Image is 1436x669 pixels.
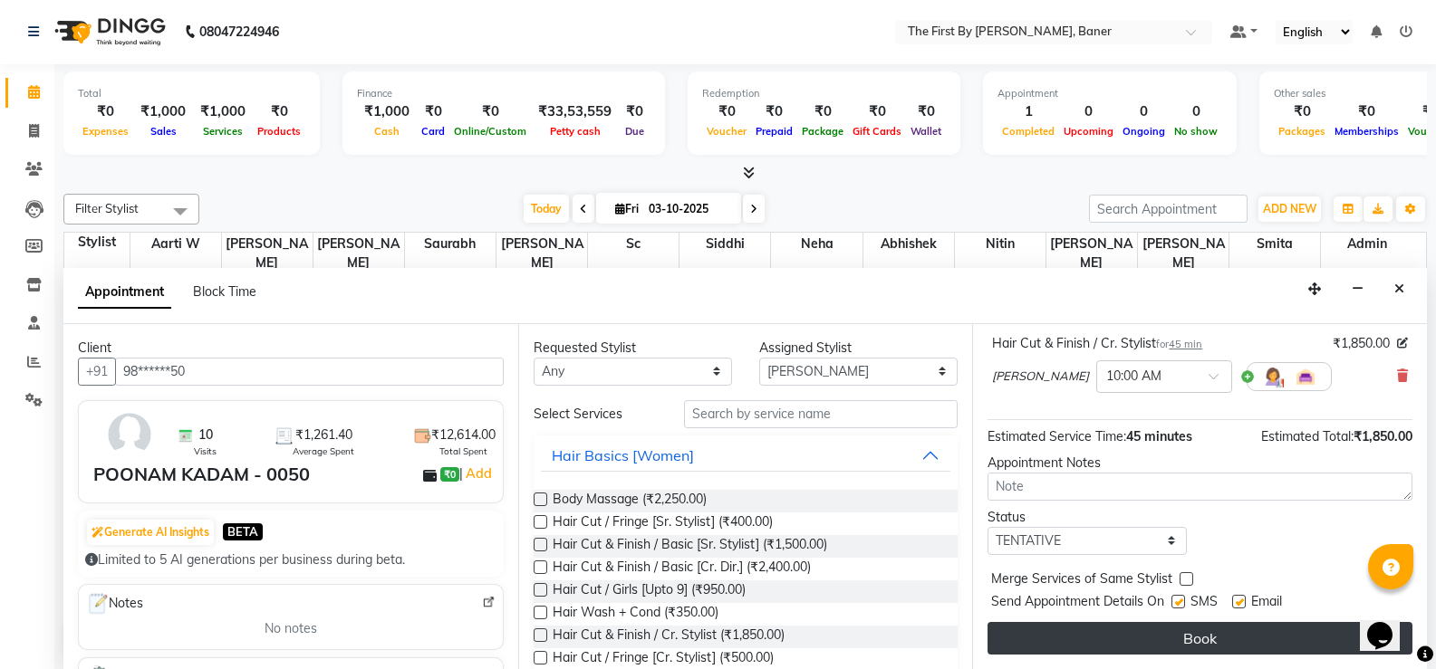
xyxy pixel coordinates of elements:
[1138,233,1229,274] span: [PERSON_NAME]
[64,233,130,252] div: Stylist
[253,125,305,138] span: Products
[1274,101,1330,122] div: ₹0
[78,125,133,138] span: Expenses
[223,523,263,540] span: BETA
[541,439,951,472] button: Hair Basics [Women]
[357,86,651,101] div: Finance
[771,233,862,255] span: Neha
[431,425,496,444] span: ₹12,614.00
[1386,275,1412,303] button: Close
[702,86,946,101] div: Redemption
[797,125,848,138] span: Package
[1321,233,1412,255] span: Admin
[1059,101,1118,122] div: 0
[1156,338,1202,350] small: for
[751,101,797,122] div: ₹0
[1118,125,1170,138] span: Ongoing
[553,558,811,580] span: Hair Cut & Finish / Basic [Cr. Dir.] (₹2,400.00)
[553,490,707,512] span: Body Massage (₹2,250.00)
[194,444,217,458] span: Visits
[1190,592,1218,615] span: SMS
[86,592,143,616] span: Notes
[643,196,734,223] input: 2025-10-03
[146,125,181,138] span: Sales
[751,125,797,138] span: Prepaid
[1354,428,1412,444] span: ₹1,850.00
[988,508,1186,527] div: Status
[848,125,906,138] span: Gift Cards
[496,233,587,274] span: [PERSON_NAME]
[1229,233,1320,255] span: Smita
[1263,202,1316,215] span: ADD NEW
[553,626,785,648] span: Hair Cut & Finish / Cr. Stylist (₹1,850.00)
[1360,597,1418,651] iframe: chat widget
[293,444,354,458] span: Average Spent
[997,86,1222,101] div: Appointment
[1118,101,1170,122] div: 0
[679,233,770,255] span: Siddhi
[553,512,773,535] span: Hair Cut / Fringe [Sr. Stylist] (₹400.00)
[265,619,317,638] span: No notes
[1258,196,1321,222] button: ADD NEW
[87,520,214,545] button: Generate AI Insights
[991,569,1172,592] span: Merge Services of Same Stylist
[93,461,310,488] div: POONAM KADAM - 0050
[524,195,569,223] span: Today
[85,550,496,569] div: Limited to 5 AI generations per business during beta.
[370,125,404,138] span: Cash
[1126,428,1192,444] span: 45 minutes
[417,101,449,122] div: ₹0
[357,101,417,122] div: ₹1,000
[1089,195,1248,223] input: Search Appointment
[103,408,156,461] img: avatar
[992,334,1202,353] div: Hair Cut & Finish / Cr. Stylist
[1333,334,1390,353] span: ₹1,850.00
[988,622,1412,655] button: Book
[133,101,193,122] div: ₹1,000
[759,339,958,358] div: Assigned Stylist
[295,425,352,444] span: ₹1,261.40
[552,444,694,466] div: Hair Basics [Women]
[222,233,313,274] span: [PERSON_NAME]
[449,101,531,122] div: ₹0
[1261,428,1354,444] span: Estimated Total:
[1169,338,1202,350] span: 45 min
[520,405,670,424] div: Select Services
[439,444,487,458] span: Total Spent
[621,125,649,138] span: Due
[553,580,746,603] span: Hair Cut / Girls [Upto 9] (₹950.00)
[553,535,827,558] span: Hair Cut & Finish / Basic [Sr. Stylist] (₹1,500.00)
[449,125,531,138] span: Online/Custom
[78,339,504,358] div: Client
[1046,233,1137,274] span: [PERSON_NAME]
[198,125,247,138] span: Services
[198,425,213,444] span: 10
[78,358,116,386] button: +91
[588,233,679,255] span: Sc
[46,6,170,57] img: logo
[1330,101,1403,122] div: ₹0
[906,125,946,138] span: Wallet
[797,101,848,122] div: ₹0
[1059,125,1118,138] span: Upcoming
[848,101,906,122] div: ₹0
[955,233,1046,255] span: Nitin
[1397,338,1408,349] i: Edit price
[1274,125,1330,138] span: Packages
[1295,366,1316,387] img: Interior.png
[906,101,946,122] div: ₹0
[78,276,171,309] span: Appointment
[553,603,718,626] span: Hair Wash + Cond (₹350.00)
[611,202,643,215] span: Fri
[988,428,1126,444] span: Estimated Service Time:
[1251,592,1282,615] span: Email
[684,400,958,428] input: Search by service name
[193,283,256,300] span: Block Time
[463,463,495,484] a: Add
[78,86,305,101] div: Total
[992,368,1089,386] span: [PERSON_NAME]
[78,101,133,122] div: ₹0
[997,101,1059,122] div: 1
[619,101,651,122] div: ₹0
[531,101,619,122] div: ₹33,53,559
